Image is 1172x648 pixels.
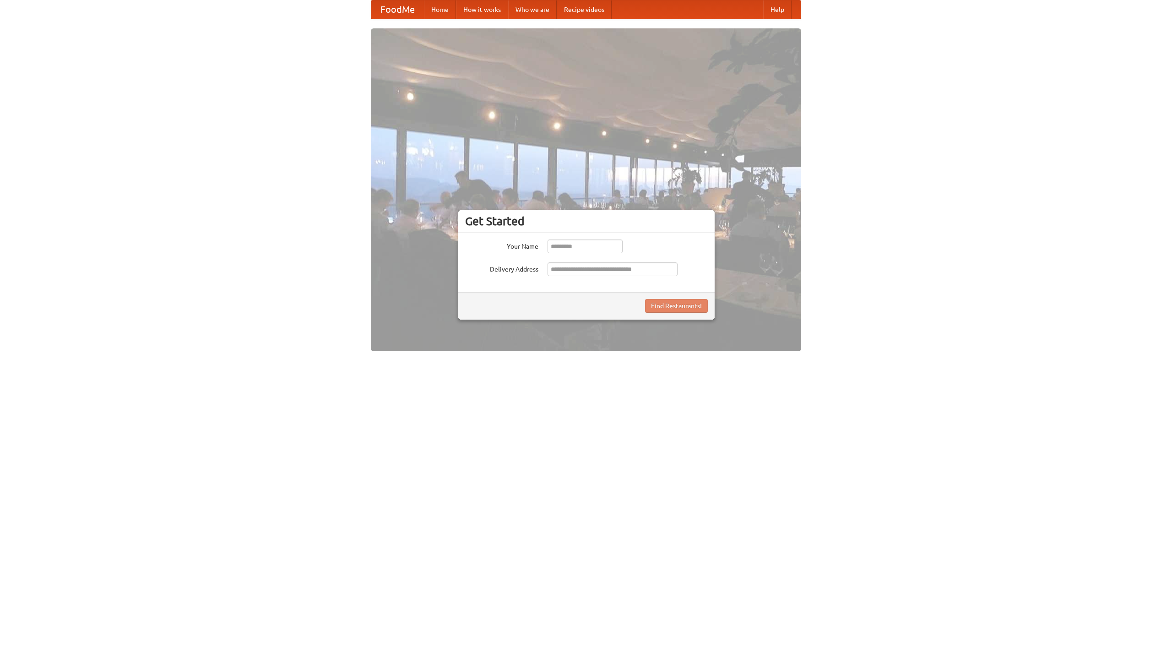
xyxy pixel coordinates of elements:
a: How it works [456,0,508,19]
a: Help [763,0,792,19]
h3: Get Started [465,214,708,228]
a: Recipe videos [557,0,612,19]
a: Home [424,0,456,19]
a: Who we are [508,0,557,19]
a: FoodMe [371,0,424,19]
label: Your Name [465,240,538,251]
label: Delivery Address [465,262,538,274]
button: Find Restaurants! [645,299,708,313]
